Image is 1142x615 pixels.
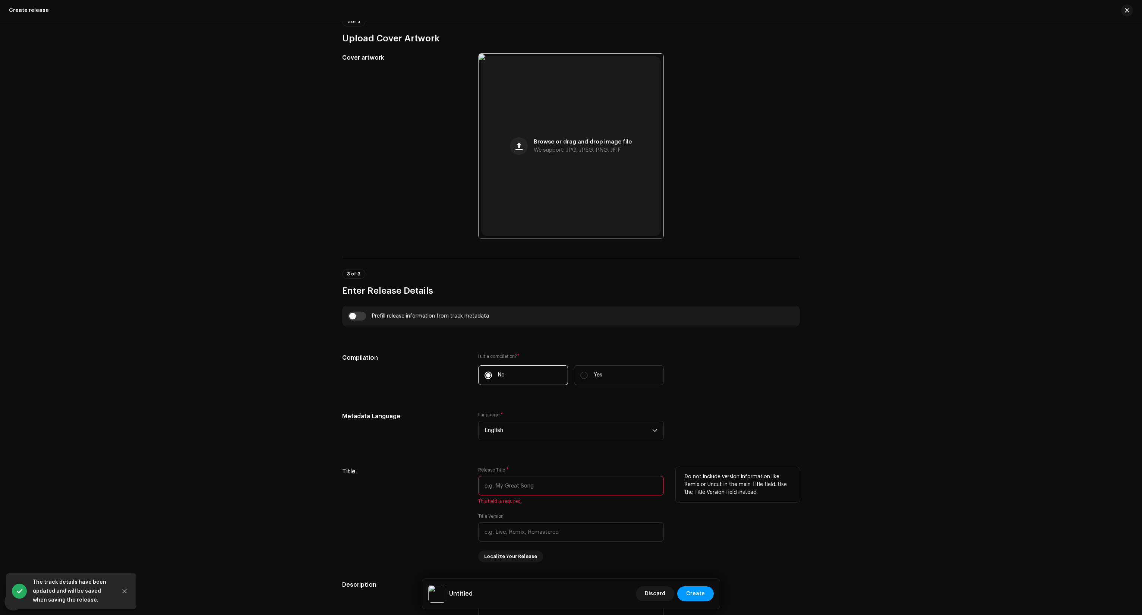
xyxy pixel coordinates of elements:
[342,580,466,589] h5: Description
[478,353,664,359] label: Is it a compilation?
[33,578,111,605] div: The track details have been updated and will be saved when saving the release.
[686,586,705,601] span: Create
[347,272,360,276] span: 3 of 3
[342,285,800,297] h3: Enter Release Details
[372,313,489,319] div: Prefill release information from track metadata
[342,467,466,476] h5: Title
[4,593,22,611] div: Open Intercom Messenger
[478,522,664,542] input: e.g. Live, Remix, Remastered
[342,32,800,44] h3: Upload Cover Artwork
[652,421,657,440] div: dropdown trigger
[478,476,664,495] input: e.g. My Great Song
[478,412,503,418] label: Language
[342,412,466,421] h5: Metadata Language
[685,473,791,496] p: Do not include version information like Remix or Uncut in the main Title field. Use the Title Ver...
[478,551,543,562] button: Localize Your Release
[342,53,466,62] h5: Cover artwork
[478,513,504,519] label: Title Version
[478,498,664,504] span: This field is required.
[478,467,509,473] label: Release Title
[636,586,674,601] button: Discard
[428,585,446,603] img: 661ea212-0084-42ce-b7d5-1309ff4eab2f
[594,371,602,379] p: Yes
[645,586,665,601] span: Discard
[677,586,714,601] button: Create
[485,421,652,440] span: English
[484,549,537,564] span: Localize Your Release
[449,589,473,598] h5: Untitled
[342,353,466,362] h5: Compilation
[117,584,132,599] button: Close
[498,371,505,379] p: No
